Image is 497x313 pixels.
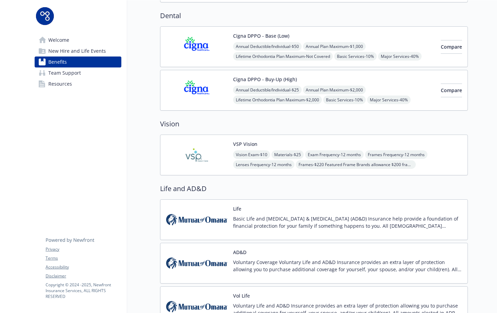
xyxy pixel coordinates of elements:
a: Team Support [35,67,121,78]
span: Resources [48,78,72,89]
span: Benefits [48,57,67,67]
p: Copyright © 2024 - 2025 , Newfront Insurance Services, ALL RIGHTS RESERVED [46,282,121,299]
h2: Life and AD&D [160,184,468,194]
button: Cigna DPPO - Buy-Up (High) [233,76,297,83]
a: Disclaimer [46,273,121,279]
span: Compare [441,43,462,50]
button: Compare [441,40,462,54]
button: Cigna DPPO - Base (Low) [233,32,289,39]
a: Resources [35,78,121,89]
p: Voluntary Coverage Voluntary Life and AD&D Insurance provides an extra layer of protection allowi... [233,259,462,273]
span: Compare [441,87,462,93]
span: Exam Frequency - 12 months [305,150,364,159]
button: VSP Vision [233,140,257,148]
img: Mutual of Omaha Insurance Company carrier logo [166,205,228,234]
a: New Hire and Life Events [35,46,121,57]
span: Frames Frequency - 12 months [365,150,427,159]
h2: Vision [160,119,468,129]
h2: Dental [160,11,468,21]
span: Annual Plan Maximum - $1,000 [303,42,366,51]
span: Major Services - 40% [367,96,411,104]
img: Mutual of Omaha Insurance Company carrier logo [166,249,228,278]
button: Vol Life [233,292,250,299]
span: Welcome [48,35,69,46]
span: Basic Services - 10% [323,96,366,104]
a: Benefits [35,57,121,67]
img: CIGNA carrier logo [166,76,228,105]
a: Welcome [35,35,121,46]
button: AD&D [233,249,246,256]
span: Annual Deductible/Individual - $50 [233,42,302,51]
span: New Hire and Life Events [48,46,106,57]
img: Vision Service Plan carrier logo [166,140,228,170]
a: Terms [46,255,121,261]
span: Frames - $220 Featured Frame Brands allowance $200 frame allowance 20% savings on the amount over... [296,160,416,169]
button: Life [233,205,241,212]
a: Privacy [46,246,121,252]
span: Major Services - 40% [378,52,422,61]
button: Compare [441,84,462,97]
span: Lenses Frequency - 12 months [233,160,294,169]
span: Annual Plan Maximum - $2,000 [303,86,366,94]
img: CIGNA carrier logo [166,32,228,61]
span: Lifetime Orthodontia Plan Maximum - Not Covered [233,52,333,61]
span: Materials - $25 [271,150,304,159]
a: Accessibility [46,264,121,270]
span: Annual Deductible/Individual - $25 [233,86,302,94]
span: Team Support [48,67,81,78]
p: Basic Life and [MEDICAL_DATA] & [MEDICAL_DATA] (AD&D) Insurance help provide a foundation of fina... [233,215,462,229]
span: Basic Services - 10% [334,52,377,61]
span: Lifetime Orthodontia Plan Maximum - $2,000 [233,96,322,104]
span: Vision Exam - $10 [233,150,270,159]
